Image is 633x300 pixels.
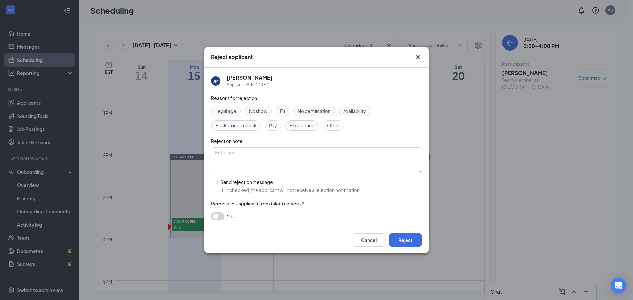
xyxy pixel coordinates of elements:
h5: [PERSON_NAME] [227,74,273,81]
span: No certification [298,107,331,115]
span: Yes [227,212,235,220]
span: No show [249,107,267,115]
span: Legal age [215,107,236,115]
span: Pay [269,122,277,129]
div: Open Intercom Messenger [611,278,626,293]
span: Other [327,122,340,129]
button: Cancel [352,233,385,247]
span: Experience [289,122,315,129]
span: Background check [215,122,256,129]
div: Applied [DATE] 3:44 PM [227,81,273,88]
span: Fit [280,107,285,115]
span: Reasons for rejection [211,95,257,101]
div: JM [213,78,218,84]
span: Remove this applicant from talent network? [211,201,304,206]
h3: Reject applicant [211,53,253,61]
button: Close [414,53,422,61]
button: Reject [389,233,422,247]
span: Rejection note [211,138,243,144]
span: Availability [343,107,366,115]
svg: Cross [414,53,422,61]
